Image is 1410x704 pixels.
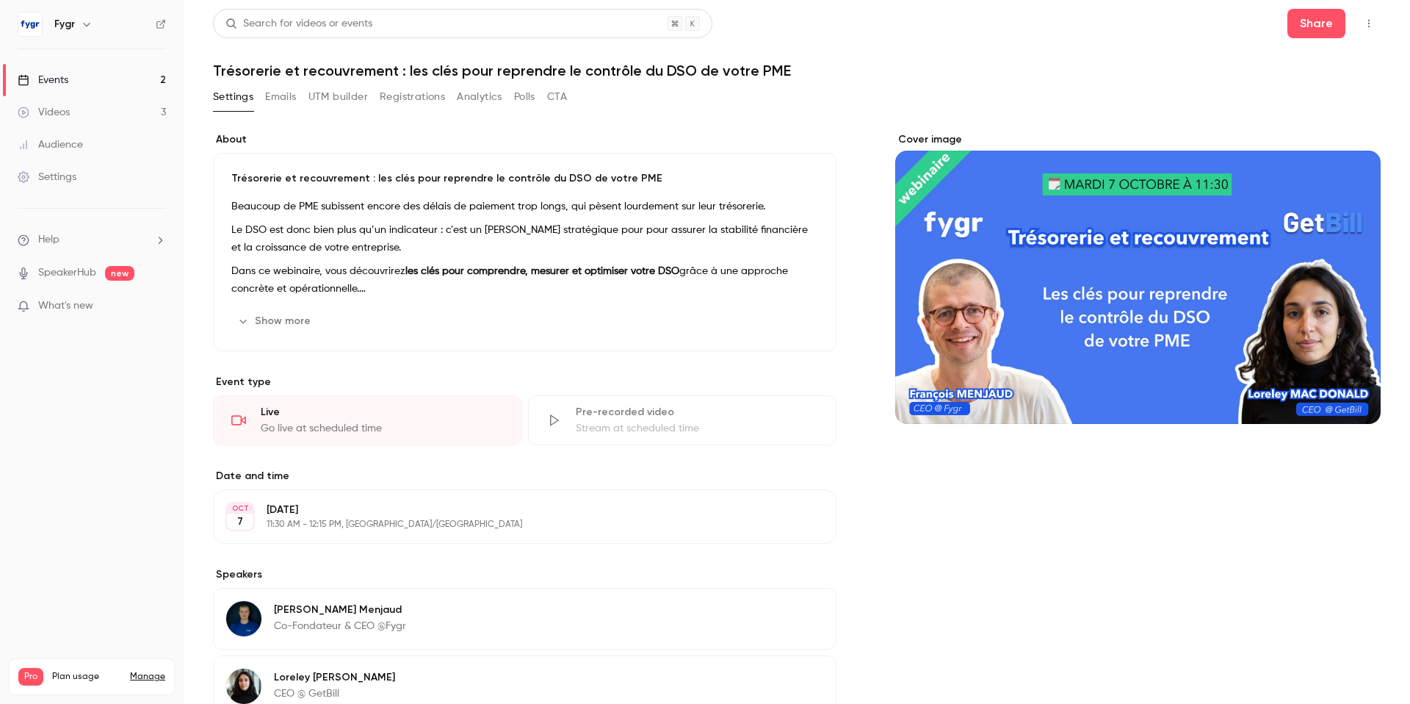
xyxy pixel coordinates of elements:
[895,132,1381,147] label: Cover image
[225,16,372,32] div: Search for videos or events
[213,375,836,389] p: Event type
[148,300,166,313] iframe: Noticeable Trigger
[576,421,819,436] div: Stream at scheduled time
[514,85,535,109] button: Polls
[231,262,818,298] p: Dans ce webinaire, vous découvrirez grâce à une approche concrète et opérationnelle.
[213,85,253,109] button: Settings
[18,137,83,152] div: Audience
[54,17,75,32] h6: Fygr
[267,519,759,531] p: 11:30 AM - 12:15 PM, [GEOGRAPHIC_DATA]/[GEOGRAPHIC_DATA]
[528,395,837,445] div: Pre-recorded videoStream at scheduled time
[380,85,445,109] button: Registrations
[38,298,93,314] span: What's new
[226,669,261,704] img: Loreley Mac Donald
[213,62,1381,79] h1: Trésorerie et recouvrement : les clés pour reprendre le contrôle du DSO de votre PME
[213,567,836,582] label: Speakers
[231,171,818,186] p: Trésorerie et recouvrement : les clés pour reprendre le contrôle du DSO de votre PME
[231,221,818,256] p: Le DSO est donc bien plus qu’un indicateur : c’est un [PERSON_NAME] stratégique pour pour assurer...
[895,132,1381,424] section: Cover image
[227,503,253,514] div: OCT
[38,265,96,281] a: SpeakerHub
[457,85,502,109] button: Analytics
[231,309,319,333] button: Show more
[226,601,261,636] img: François Menjaud
[308,85,368,109] button: UTM builder
[130,671,165,683] a: Manage
[18,105,70,120] div: Videos
[237,514,243,529] p: 7
[105,266,134,281] span: new
[547,85,567,109] button: CTA
[18,12,42,36] img: Fygr
[213,132,836,147] label: About
[265,85,296,109] button: Emails
[274,686,395,701] p: CEO @ GetBill
[18,73,68,87] div: Events
[213,469,836,484] label: Date and time
[576,405,819,420] div: Pre-recorded video
[274,603,406,617] p: [PERSON_NAME] Menjaud
[213,588,836,650] div: François Menjaud[PERSON_NAME] MenjaudCo-Fondateur & CEO @Fygr
[52,671,121,683] span: Plan usage
[274,619,406,633] p: Co-Fondateur & CEO @Fygr
[261,421,504,436] div: Go live at scheduled time
[38,232,59,248] span: Help
[1287,9,1345,38] button: Share
[18,232,166,248] li: help-dropdown-opener
[18,170,76,184] div: Settings
[274,670,395,685] p: Loreley [PERSON_NAME]
[405,266,679,276] strong: les clés pour comprendre, mesurer et optimiser votre DSO
[261,405,504,420] div: Live
[267,503,759,517] p: [DATE]
[18,668,43,686] span: Pro
[213,395,522,445] div: LiveGo live at scheduled time
[231,198,818,215] p: Beaucoup de PME subissent encore des délais de paiement trop longs, qui pèsent lourdement sur leu...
